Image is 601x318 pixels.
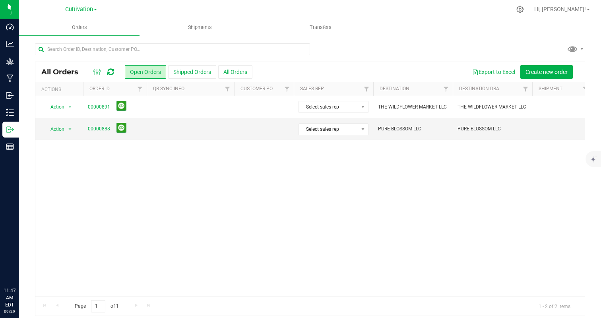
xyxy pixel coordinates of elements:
inline-svg: Manufacturing [6,74,14,82]
a: Filter [134,82,147,96]
a: Destination DBA [459,86,499,91]
a: Filter [221,82,234,96]
a: QB Sync Info [153,86,184,91]
span: Action [43,124,65,135]
a: 00000888 [88,125,110,133]
button: Export to Excel [467,65,520,79]
button: All Orders [218,65,252,79]
a: Filter [281,82,294,96]
inline-svg: Analytics [6,40,14,48]
a: Customer PO [240,86,273,91]
a: Filter [579,82,592,96]
inline-svg: Outbound [6,126,14,134]
span: Select sales rep [299,101,358,112]
a: Filter [360,82,373,96]
span: Action [43,101,65,112]
iframe: Resource center [8,254,32,278]
input: Search Order ID, Destination, Customer PO... [35,43,310,55]
p: 11:47 AM EDT [4,287,16,308]
button: Shipped Orders [168,65,216,79]
span: Create new order [525,69,568,75]
inline-svg: Dashboard [6,23,14,31]
span: Page of 1 [68,300,125,312]
a: Filter [440,82,453,96]
a: 00000891 [88,103,110,111]
div: Manage settings [515,6,525,13]
a: Transfers [260,19,381,36]
p: 09/29 [4,308,16,314]
span: THE WILDFLOWER MARKET LLC [458,103,527,111]
a: Order ID [89,86,110,91]
inline-svg: Inbound [6,91,14,99]
span: Transfers [299,24,342,31]
a: Filter [519,82,532,96]
span: Hi, [PERSON_NAME]! [534,6,586,12]
span: PURE BLOSSOM LLC [458,125,527,133]
span: Orders [61,24,98,31]
a: Destination [380,86,409,91]
input: 1 [91,300,105,312]
span: THE WILDFLOWER MARKET LLC [378,103,448,111]
span: Select sales rep [299,124,358,135]
span: PURE BLOSSOM LLC [378,125,448,133]
span: Cultivation [65,6,93,13]
div: Actions [41,87,80,92]
inline-svg: Inventory [6,109,14,116]
inline-svg: Grow [6,57,14,65]
span: All Orders [41,68,86,76]
span: Shipments [177,24,223,31]
button: Create new order [520,65,573,79]
inline-svg: Reports [6,143,14,151]
a: Shipment [539,86,562,91]
a: Orders [19,19,140,36]
a: Sales Rep [300,86,324,91]
span: select [65,124,75,135]
button: Open Orders [125,65,166,79]
span: 1 - 2 of 2 items [532,300,577,312]
a: Shipments [140,19,260,36]
span: select [65,101,75,112]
